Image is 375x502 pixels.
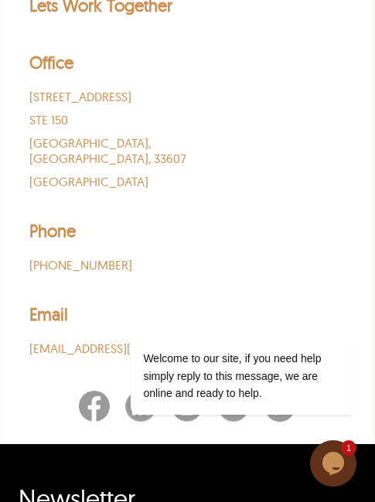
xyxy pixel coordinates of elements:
[310,440,360,487] iframe: chat widget
[71,391,118,425] a: Facebook
[29,89,269,104] p: [STREET_ADDRESS]
[29,257,269,273] a: ‪[PHONE_NUMBER]‬
[29,135,269,166] p: [GEOGRAPHIC_DATA] , [GEOGRAPHIC_DATA] , 33607
[29,112,269,127] p: STE 150
[29,220,269,249] h2: Phone
[29,341,269,356] a: [EMAIL_ADDRESS][DOMAIN_NAME]
[29,174,269,189] p: [GEOGRAPHIC_DATA]
[81,198,360,432] iframe: chat widget
[79,391,110,422] img: Facebook
[29,52,269,81] h2: Office
[29,304,269,333] h2: Email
